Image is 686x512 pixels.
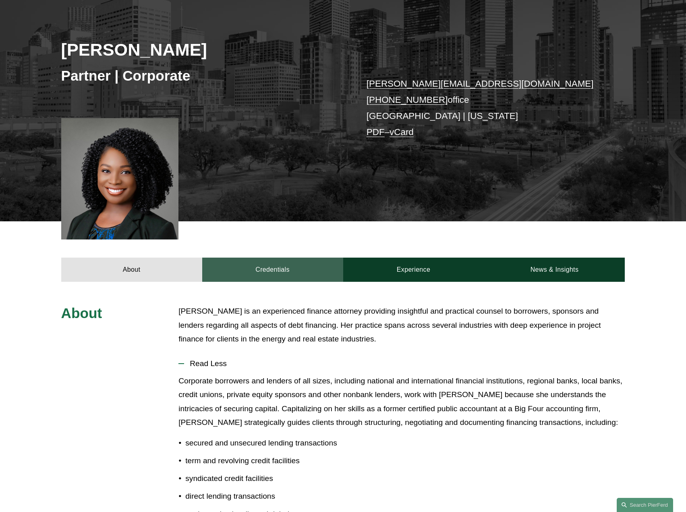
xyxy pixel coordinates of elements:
[367,79,594,89] a: [PERSON_NAME][EMAIL_ADDRESS][DOMAIN_NAME]
[390,127,414,137] a: vCard
[185,436,625,450] p: secured and unsecured lending transactions
[185,472,625,486] p: syndicated credit facilities
[61,305,102,321] span: About
[484,258,625,282] a: News & Insights
[185,489,625,504] p: direct lending transactions
[367,95,448,105] a: [PHONE_NUMBER]
[61,67,343,85] h3: Partner | Corporate
[178,353,625,374] button: Read Less
[202,258,343,282] a: Credentials
[178,304,625,346] p: [PERSON_NAME] is an experienced finance attorney providing insightful and practical counsel to bo...
[61,258,202,282] a: About
[184,359,625,368] span: Read Less
[343,258,484,282] a: Experience
[178,374,625,430] p: Corporate borrowers and lenders of all sizes, including national and international financial inst...
[367,127,385,137] a: PDF
[617,498,673,512] a: Search this site
[185,454,625,468] p: term and revolving credit facilities
[61,39,343,60] h2: [PERSON_NAME]
[367,76,601,141] p: office [GEOGRAPHIC_DATA] | [US_STATE] –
